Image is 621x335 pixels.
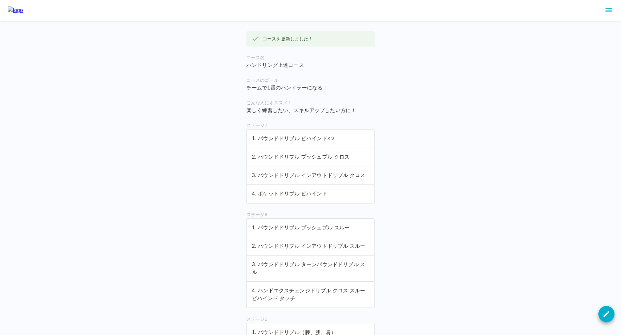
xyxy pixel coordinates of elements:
[246,99,375,107] h6: こんな人にオススメ！
[246,316,375,323] h6: ステージ 1
[252,242,369,250] p: 2. パウンドドリブル インアウトドリブル スルー
[252,261,369,276] p: 3. パウンドドリブル ターンパウンドドリブル スルー
[603,5,614,16] button: sidemenu
[252,287,369,302] p: 4. ハンドエクスチェンジドリブル クロス スルー ビハインド タッチ
[246,77,375,84] h6: コースのゴール
[263,33,313,45] div: コースを更新しました！
[246,61,375,69] p: ハンドリング上達コース
[252,224,369,232] p: 1. パウンドドリブル プッシュプル スルー
[246,54,375,61] h6: コース名
[246,107,375,114] p: 楽しく練習したい、スキルアップしたい方に！
[246,211,375,218] h6: ステージ 8
[246,122,375,129] h6: ステージ 7
[252,190,369,198] p: 4. ポケットドリブル ビハインド
[252,172,369,179] p: 3. パウンドドリブル インアウトドリブル クロス
[246,84,375,92] p: チームで1番のハンドラーになる！
[8,6,23,14] img: logo
[252,135,369,142] p: 1. パウンドドリブル ビハインド×２
[252,153,369,161] p: 2. パウンドドリブル プッシュプル クロス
